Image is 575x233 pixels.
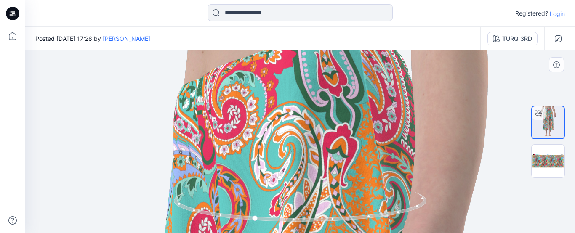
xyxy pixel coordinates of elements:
[532,106,564,138] img: turntable-15-08-2025-09:38:08
[487,32,538,45] button: TURQ 3RD
[515,8,548,19] p: Registered?
[550,9,565,18] p: Login
[103,35,150,42] a: [PERSON_NAME]
[35,34,150,43] span: Posted [DATE] 17:28 by
[532,145,564,177] img: RP2640 TURQ 3RD
[502,34,532,43] div: TURQ 3RD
